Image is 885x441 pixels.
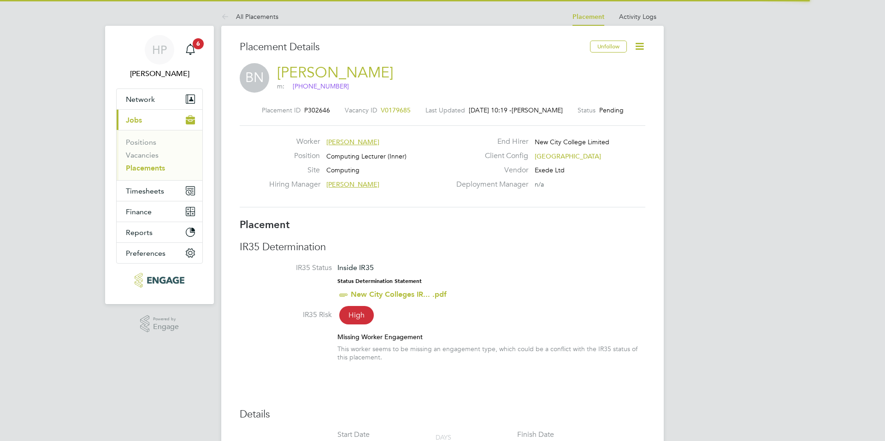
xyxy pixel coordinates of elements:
div: Missing Worker Engagement [337,333,645,341]
span: Computing Lecturer (Inner) [326,152,407,160]
label: Hiring Manager [269,180,320,189]
span: Network [126,95,155,104]
div: Finish Date [517,430,554,440]
span: Timesheets [126,187,164,195]
span: BN [240,63,269,93]
a: HP[PERSON_NAME] [116,35,203,79]
span: Inside IR35 [337,263,374,272]
button: Timesheets [117,181,202,201]
span: [PHONE_NUMBER] [284,82,349,91]
span: Computing [326,166,360,174]
b: Placement [240,218,290,231]
button: Reports [117,222,202,242]
button: Network [117,89,202,109]
span: m: [277,82,349,90]
h3: Placement Details [240,41,583,54]
span: [DATE] 10:19 - [469,106,512,114]
button: Finance [117,201,202,222]
h3: Details [240,408,645,421]
span: Finance [126,207,152,216]
img: logo.svg [284,83,291,91]
label: Placement ID [262,106,301,114]
a: All Placements [221,12,278,21]
span: [PERSON_NAME] [326,138,379,146]
span: Exede Ltd [535,166,565,174]
label: Site [269,165,320,175]
img: xede-logo-retina.png [135,273,184,288]
span: Preferences [126,249,165,258]
div: Jobs [117,130,202,180]
span: New City College Limited [535,138,609,146]
label: Status [578,106,596,114]
div: This worker seems to be missing an engagement type, which could be a conflict with the IR35 statu... [337,345,645,361]
span: Jobs [126,116,142,124]
label: IR35 Risk [240,310,332,320]
label: Client Config [451,151,528,161]
span: 6 [193,38,204,49]
label: Vacancy ID [345,106,377,114]
span: HP [152,44,167,56]
span: [PERSON_NAME] [326,180,379,188]
button: Jobs [117,110,202,130]
a: 6 [181,35,200,65]
span: Powered by [153,315,179,323]
label: Worker [269,137,320,147]
div: Start Date [337,430,370,440]
button: Unfollow [590,41,627,53]
label: Deployment Manager [451,180,528,189]
nav: Main navigation [105,26,214,304]
span: n/a [535,180,544,188]
span: [PERSON_NAME] [512,106,563,114]
a: Placement [572,13,604,21]
span: V0179685 [381,106,411,114]
label: End Hirer [451,137,528,147]
span: P302646 [304,106,330,114]
span: Reports [126,228,153,237]
a: Activity Logs [619,12,656,21]
span: Engage [153,323,179,331]
h3: IR35 Determination [240,241,645,254]
a: New City Colleges IR... .pdf [351,290,447,299]
strong: Status Determination Statement [337,278,422,284]
a: Go to home page [116,273,203,288]
span: High [339,306,374,324]
label: Vendor [451,165,528,175]
span: Pending [599,106,624,114]
label: IR35 Status [240,263,332,273]
label: Position [269,151,320,161]
a: Vacancies [126,151,159,159]
span: [GEOGRAPHIC_DATA] [535,152,601,160]
a: [PERSON_NAME] [277,64,393,82]
a: Placements [126,164,165,172]
button: Preferences [117,243,202,263]
a: Powered byEngage [140,315,179,333]
span: Hannah Pearce [116,68,203,79]
label: Last Updated [425,106,465,114]
a: Positions [126,138,156,147]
